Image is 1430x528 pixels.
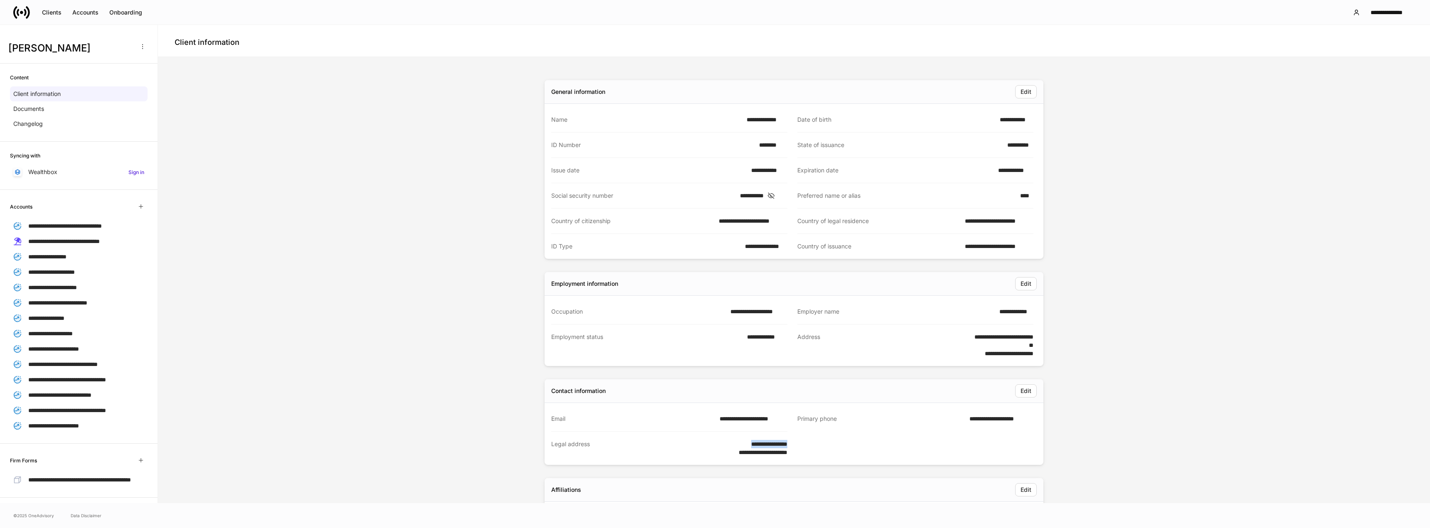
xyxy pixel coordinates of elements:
span: © 2025 OneAdvisory [13,512,54,519]
div: Primary phone [797,415,964,423]
div: Employment status [551,333,742,358]
p: Changelog [13,120,43,128]
div: Address [797,333,946,358]
button: Edit [1015,85,1037,98]
p: Documents [13,105,44,113]
div: General information [551,88,605,96]
div: Edit [1021,486,1031,494]
a: WealthboxSign in [10,165,148,179]
div: Issue date [551,166,746,174]
div: State of issuance [797,141,1002,149]
p: Wealthbox [28,168,57,176]
a: Documents [10,101,148,116]
div: Country of citizenship [551,217,714,225]
div: Clients [42,8,62,17]
div: Edit [1021,387,1031,395]
h6: Syncing with [10,152,40,160]
h6: Firm Forms [10,457,37,464]
div: ID Number [551,141,754,149]
div: Country of issuance [797,242,960,250]
p: Client information [13,90,61,98]
div: Edit [1021,88,1031,96]
h6: Accounts [10,203,32,211]
div: Edit [1021,280,1031,288]
div: Legal address [551,440,709,457]
h4: Client information [175,37,239,47]
button: Onboarding [104,6,148,19]
div: Onboarding [109,8,142,17]
div: Social security number [551,192,735,200]
div: Name [551,115,742,124]
h6: Content [10,74,29,81]
button: Edit [1015,277,1037,290]
div: Preferred name or alias [797,192,1015,200]
div: Employer name [797,307,994,316]
div: Employment information [551,280,618,288]
h6: Sign in [128,168,144,176]
div: Country of legal residence [797,217,960,225]
div: ID Type [551,242,740,250]
div: Affiliations [551,486,581,494]
a: Client information [10,86,148,101]
div: Date of birth [797,115,995,124]
div: Occupation [551,307,725,316]
div: Email [551,415,715,423]
div: Accounts [72,8,99,17]
div: Expiration date [797,166,993,174]
button: Accounts [67,6,104,19]
a: Changelog [10,116,148,131]
button: Clients [37,6,67,19]
h3: [PERSON_NAME] [8,42,133,55]
div: Contact information [551,387,606,395]
button: Edit [1015,384,1037,398]
a: Data Disclaimer [71,512,101,519]
button: Edit [1015,483,1037,496]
